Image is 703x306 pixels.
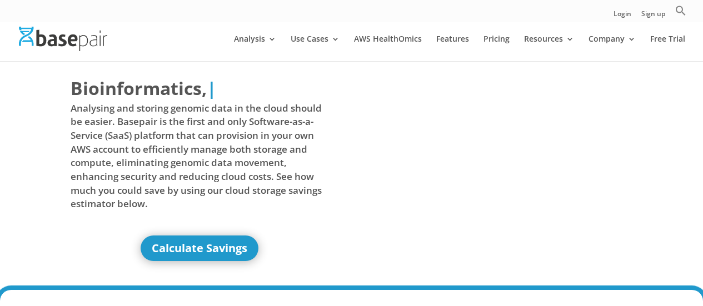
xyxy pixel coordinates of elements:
span: Analysing and storing genomic data in the cloud should be easier. Basepair is the first and only ... [71,102,329,211]
a: Sign up [641,11,665,22]
a: Analysis [234,35,276,61]
a: Free Trial [650,35,685,61]
a: Calculate Savings [141,235,258,261]
svg: Search [675,5,686,16]
a: Login [614,11,631,22]
a: Search Icon Link [675,5,686,22]
iframe: Basepair - NGS Analysis Simplified [359,76,617,221]
span: | [207,76,217,100]
a: Features [436,35,469,61]
a: AWS HealthOmics [354,35,422,61]
a: Pricing [483,35,510,61]
span: Bioinformatics, [71,76,207,101]
a: Company [589,35,636,61]
img: Basepair [19,27,107,51]
a: Resources [524,35,574,61]
a: Use Cases [291,35,340,61]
